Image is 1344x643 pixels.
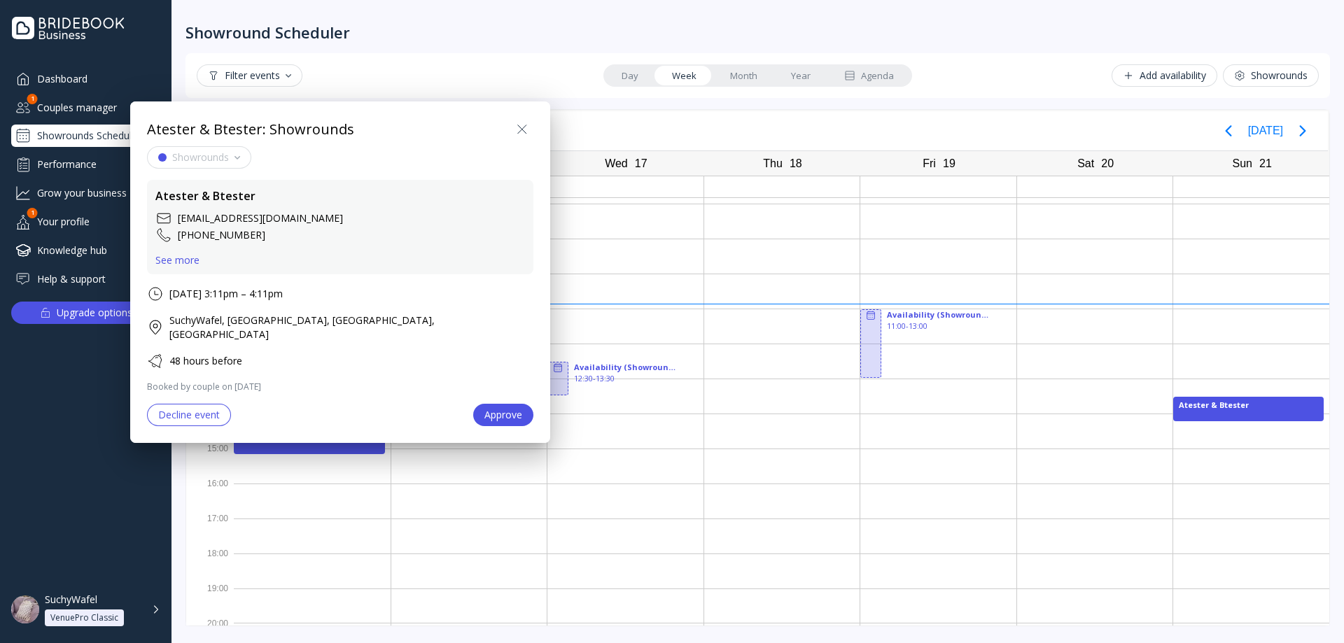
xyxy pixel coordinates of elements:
div: Atester & Btester [155,188,255,204]
div: Showrounds [172,152,229,163]
div: Booked by couple on [DATE] [147,381,533,393]
div: Approve [484,409,522,421]
div: 48 hours before [169,354,242,368]
div: SuchyWafel, [GEOGRAPHIC_DATA], [GEOGRAPHIC_DATA], [GEOGRAPHIC_DATA] [169,313,533,341]
div: Decline event [158,409,220,421]
div: [DATE] 3:11pm – 4:11pm [169,287,283,301]
button: See more [155,255,199,266]
div: [EMAIL_ADDRESS][DOMAIN_NAME] [178,211,343,225]
button: Showrounds [147,146,251,169]
div: [PHONE_NUMBER] [178,228,265,242]
div: Atester & Btester: Showrounds [147,120,354,140]
button: Decline event [147,404,231,426]
button: Approve [473,404,533,426]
